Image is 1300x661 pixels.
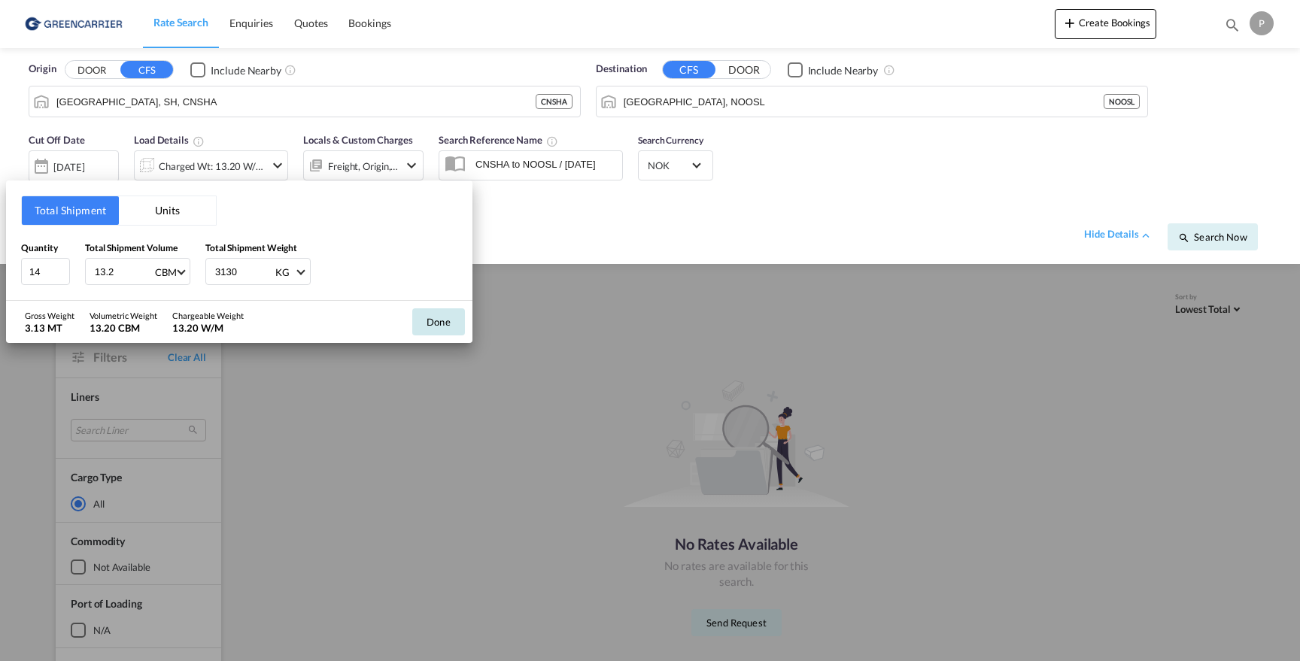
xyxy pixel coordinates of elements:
div: KG [275,266,290,278]
span: Total Shipment Weight [205,242,297,253]
div: Gross Weight [25,310,74,321]
input: Qty [21,258,70,285]
div: 13.20 W/M [172,321,244,335]
div: Volumetric Weight [90,310,157,321]
button: Total Shipment [22,196,119,225]
div: 3.13 MT [25,321,74,335]
button: Done [412,308,465,335]
input: Enter weight [214,259,274,284]
div: CBM [155,266,177,278]
span: Total Shipment Volume [85,242,178,253]
input: Enter volume [93,259,153,284]
span: Quantity [21,242,58,253]
button: Units [119,196,216,225]
div: Chargeable Weight [172,310,244,321]
div: 13.20 CBM [90,321,157,335]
